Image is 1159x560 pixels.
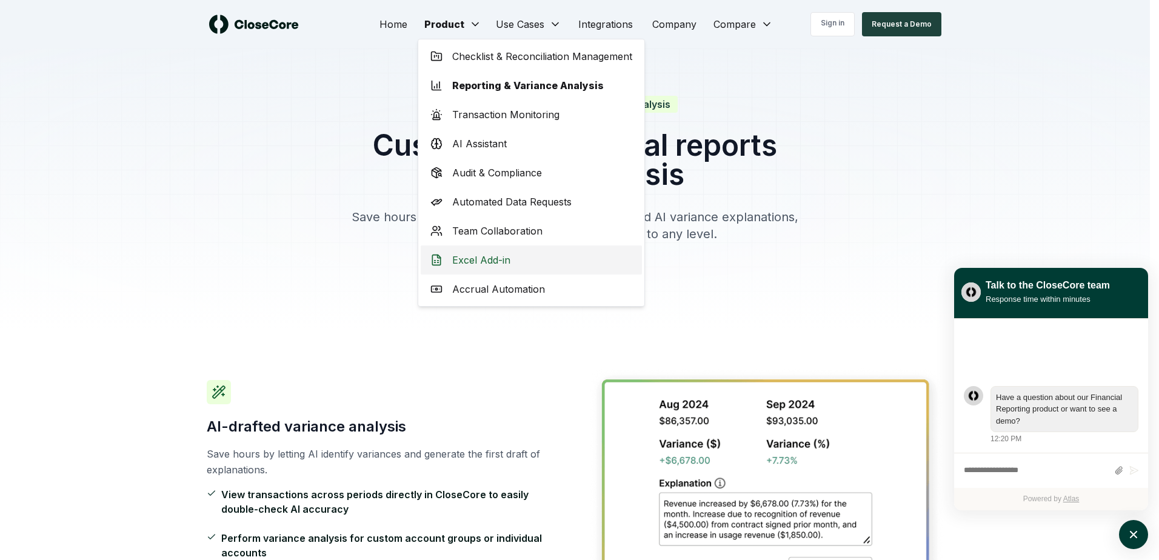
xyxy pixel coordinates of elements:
a: Audit & Compliance [421,158,642,187]
span: Team Collaboration [452,224,543,238]
div: atlas-composer [964,459,1138,482]
div: Response time within minutes [986,293,1110,305]
span: Excel Add-in [452,253,510,267]
div: atlas-message-author-avatar [964,386,983,405]
a: Automated Data Requests [421,187,642,216]
img: yblje5SQxOoZuw2TcITt_icon.png [961,282,981,302]
div: atlas-message [964,386,1138,445]
span: AI Assistant [452,136,507,151]
a: AI Assistant [421,129,642,158]
a: Team Collaboration [421,216,642,245]
div: atlas-message-text [996,392,1133,427]
div: atlas-window [954,268,1148,510]
div: 12:20 PM [990,433,1021,444]
span: Automated Data Requests [452,195,572,209]
a: Atlas [1063,495,1080,503]
span: Audit & Compliance [452,165,542,180]
a: Accrual Automation [421,275,642,304]
div: Talk to the CloseCore team [986,278,1110,293]
span: Reporting & Variance Analysis [452,78,604,93]
div: atlas-message-bubble [990,386,1138,433]
div: atlas-ticket [954,319,1148,510]
button: Attach files by clicking or dropping files here [1114,465,1123,476]
a: Excel Add-in [421,245,642,275]
a: Checklist & Reconciliation Management [421,42,642,71]
a: Reporting & Variance Analysis [421,71,642,100]
span: Transaction Monitoring [452,107,559,122]
div: Powered by [954,488,1148,510]
span: Checklist & Reconciliation Management [452,49,632,64]
span: Accrual Automation [452,282,545,296]
a: Transaction Monitoring [421,100,642,129]
div: Tuesday, August 26, 12:20 PM [990,386,1138,445]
